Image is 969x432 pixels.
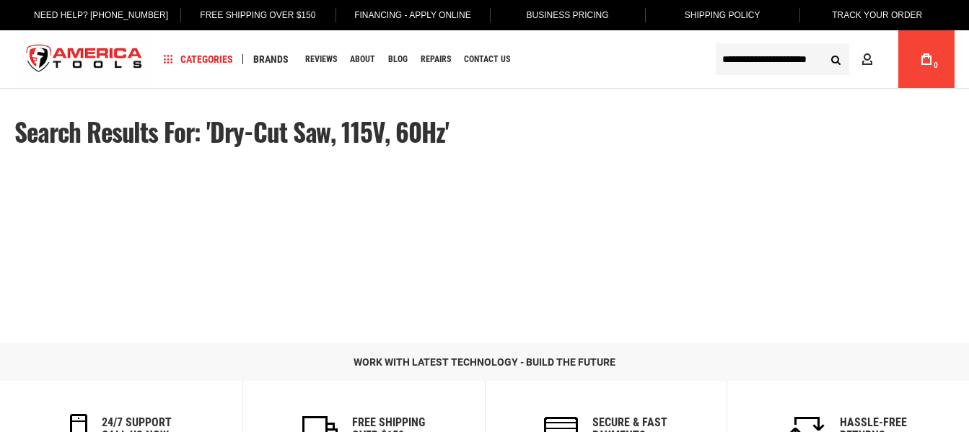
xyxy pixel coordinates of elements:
[14,113,449,150] span: Search results for: 'Dry-Cut Saw, 115V, 60Hz'
[934,61,938,69] span: 0
[305,55,337,63] span: Reviews
[388,55,408,63] span: Blog
[14,32,154,87] a: store logo
[685,10,760,20] span: Shipping Policy
[350,55,375,63] span: About
[457,50,517,69] a: Contact Us
[253,54,289,64] span: Brands
[421,55,451,63] span: Repairs
[247,50,295,69] a: Brands
[299,50,343,69] a: Reviews
[414,50,457,69] a: Repairs
[157,50,240,69] a: Categories
[822,45,849,73] button: Search
[343,50,382,69] a: About
[464,55,510,63] span: Contact Us
[913,30,940,88] a: 0
[14,32,154,87] img: America Tools
[382,50,414,69] a: Blog
[164,54,233,64] span: Categories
